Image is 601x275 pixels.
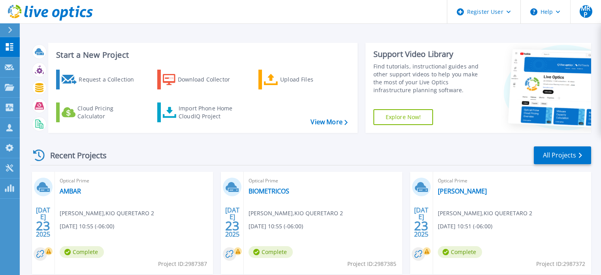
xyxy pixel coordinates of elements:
h3: Start a New Project [56,51,347,59]
span: Optical Prime [249,176,397,185]
span: [PERSON_NAME] , KIO QUERETARO 2 [60,209,154,218]
span: [PERSON_NAME] , KIO QUERETARO 2 [438,209,532,218]
a: All Projects [534,146,591,164]
span: Complete [438,246,482,258]
a: Cloud Pricing Calculator [56,102,144,122]
a: [PERSON_NAME] [438,187,487,195]
span: Project ID: 2987385 [347,260,396,268]
a: BIOMETRICOS [249,187,289,195]
a: Explore Now! [373,109,433,125]
span: Optical Prime [60,176,208,185]
span: Project ID: 2987372 [536,260,585,268]
div: Cloud Pricing Calculator [77,104,141,120]
span: 23 [36,222,50,229]
span: Project ID: 2987387 [158,260,207,268]
span: MRP [580,5,592,18]
a: AMBAR [60,187,81,195]
span: [DATE] 10:55 (-06:00) [249,222,303,231]
span: [DATE] 10:55 (-06:00) [60,222,114,231]
span: Optical Prime [438,176,586,185]
div: Import Phone Home CloudIQ Project [179,104,240,120]
span: [PERSON_NAME] , KIO QUERETARO 2 [249,209,343,218]
span: Complete [60,246,104,258]
div: [DATE] 2025 [225,208,240,237]
span: [DATE] 10:51 (-06:00) [438,222,492,231]
div: [DATE] 2025 [414,208,429,237]
div: Support Video Library [373,49,487,59]
span: 23 [414,222,428,229]
div: Upload Files [280,72,343,87]
div: Recent Projects [30,146,117,165]
div: Download Collector [178,72,241,87]
a: Upload Files [258,70,347,89]
span: 23 [225,222,239,229]
a: View More [311,118,347,126]
a: Download Collector [157,70,245,89]
span: Complete [249,246,293,258]
a: Request a Collection [56,70,144,89]
div: [DATE] 2025 [36,208,51,237]
div: Find tutorials, instructional guides and other support videos to help you make the most of your L... [373,63,487,94]
div: Request a Collection [79,72,142,87]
